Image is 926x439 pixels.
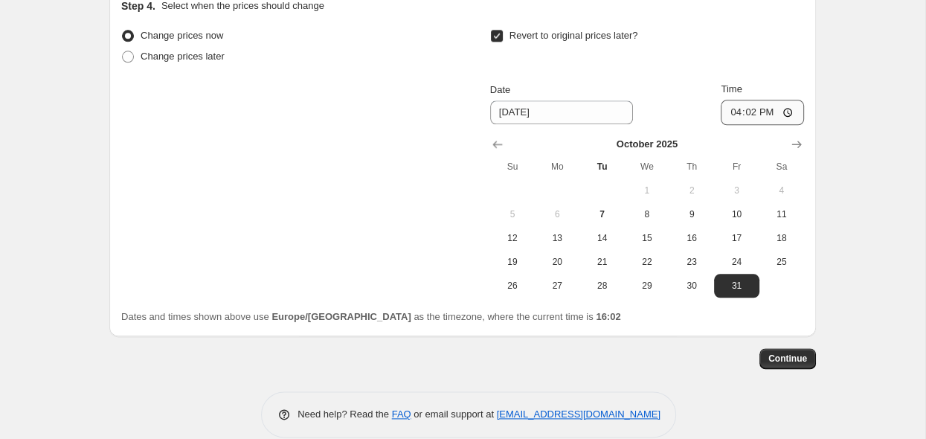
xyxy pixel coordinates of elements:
[631,256,663,268] span: 22
[496,161,529,173] span: Su
[490,226,535,250] button: Sunday October 12 2025
[490,155,535,179] th: Sunday
[721,83,742,94] span: Time
[631,208,663,220] span: 8
[541,256,573,268] span: 20
[141,51,225,62] span: Change prices later
[669,179,714,202] button: Thursday October 2 2025
[759,202,804,226] button: Saturday October 11 2025
[541,208,573,220] span: 6
[541,161,573,173] span: Mo
[496,256,529,268] span: 19
[625,274,669,298] button: Wednesday October 29 2025
[487,134,508,155] button: Show previous month, September 2025
[579,155,624,179] th: Tuesday
[675,280,708,292] span: 30
[631,185,663,196] span: 1
[625,155,669,179] th: Wednesday
[675,208,708,220] span: 9
[271,311,411,322] b: Europe/[GEOGRAPHIC_DATA]
[141,30,223,41] span: Change prices now
[579,226,624,250] button: Tuesday October 14 2025
[535,226,579,250] button: Monday October 13 2025
[585,232,618,244] span: 14
[490,250,535,274] button: Sunday October 19 2025
[535,155,579,179] th: Monday
[759,226,804,250] button: Saturday October 18 2025
[675,185,708,196] span: 2
[631,280,663,292] span: 29
[490,84,510,95] span: Date
[625,226,669,250] button: Wednesday October 15 2025
[759,155,804,179] th: Saturday
[490,274,535,298] button: Sunday October 26 2025
[759,250,804,274] button: Saturday October 25 2025
[669,202,714,226] button: Thursday October 9 2025
[765,208,798,220] span: 11
[720,232,753,244] span: 17
[298,408,392,420] span: Need help? Read the
[496,208,529,220] span: 5
[669,155,714,179] th: Thursday
[765,185,798,196] span: 4
[541,232,573,244] span: 13
[765,232,798,244] span: 18
[496,280,529,292] span: 26
[675,161,708,173] span: Th
[585,256,618,268] span: 21
[720,161,753,173] span: Fr
[411,408,497,420] span: or email support at
[579,202,624,226] button: Today Tuesday October 7 2025
[675,256,708,268] span: 23
[535,202,579,226] button: Monday October 6 2025
[765,161,798,173] span: Sa
[759,179,804,202] button: Saturday October 4 2025
[625,250,669,274] button: Wednesday October 22 2025
[721,100,804,125] input: 12:00
[509,30,638,41] span: Revert to original prices later?
[625,179,669,202] button: Wednesday October 1 2025
[121,311,621,322] span: Dates and times shown above use as the timezone, where the current time is
[535,274,579,298] button: Monday October 27 2025
[596,311,620,322] b: 16:02
[714,202,759,226] button: Friday October 10 2025
[585,208,618,220] span: 7
[585,280,618,292] span: 28
[765,256,798,268] span: 25
[714,226,759,250] button: Friday October 17 2025
[490,202,535,226] button: Sunday October 5 2025
[669,226,714,250] button: Thursday October 16 2025
[579,274,624,298] button: Tuesday October 28 2025
[714,274,759,298] button: Friday October 31 2025
[675,232,708,244] span: 16
[669,250,714,274] button: Thursday October 23 2025
[625,202,669,226] button: Wednesday October 8 2025
[497,408,660,420] a: [EMAIL_ADDRESS][DOMAIN_NAME]
[541,280,573,292] span: 27
[720,208,753,220] span: 10
[714,179,759,202] button: Friday October 3 2025
[759,348,816,369] button: Continue
[720,280,753,292] span: 31
[768,353,807,365] span: Continue
[720,185,753,196] span: 3
[585,161,618,173] span: Tu
[786,134,807,155] button: Show next month, November 2025
[535,250,579,274] button: Monday October 20 2025
[714,250,759,274] button: Friday October 24 2025
[579,250,624,274] button: Tuesday October 21 2025
[496,232,529,244] span: 12
[720,256,753,268] span: 24
[631,232,663,244] span: 15
[631,161,663,173] span: We
[714,155,759,179] th: Friday
[392,408,411,420] a: FAQ
[490,100,633,124] input: 10/7/2025
[669,274,714,298] button: Thursday October 30 2025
